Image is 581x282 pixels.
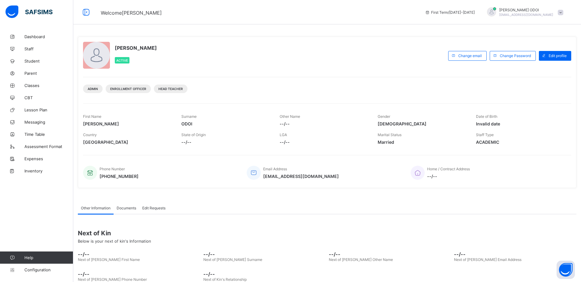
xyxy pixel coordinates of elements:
span: Expenses [24,156,73,161]
span: CBT [24,95,73,100]
span: Staff [24,46,73,51]
span: Assessment Format [24,144,73,149]
img: safsims [5,5,53,18]
span: Next of [PERSON_NAME] Surname [203,257,262,262]
span: Other Name [280,114,300,119]
span: --/-- [280,121,369,126]
span: Inventory [24,168,73,173]
span: --/-- [181,139,271,145]
span: [PHONE_NUMBER] [100,174,139,179]
span: Active [116,59,128,62]
span: Admin [88,87,98,91]
span: --/-- [454,251,576,257]
span: Phone Number [100,167,125,171]
span: ODOI [181,121,271,126]
span: Documents [117,206,136,210]
span: Help [24,255,73,260]
span: [EMAIL_ADDRESS][DOMAIN_NAME] [499,13,553,16]
span: Surname [181,114,197,119]
span: [PERSON_NAME] [115,45,157,51]
span: Gender [378,114,390,119]
span: Date of Birth [476,114,497,119]
span: --/-- [203,271,326,277]
span: Next of [PERSON_NAME] Email Address [454,257,521,262]
span: Married [378,139,467,145]
span: LGA [280,132,287,137]
span: Country [83,132,97,137]
span: [PERSON_NAME] ODOI [499,8,553,12]
span: --/-- [78,271,200,277]
span: --/-- [280,139,369,145]
span: [PERSON_NAME] [83,121,172,126]
span: Enrollment Officer [110,87,146,91]
span: Student [24,59,73,63]
span: Lesson Plan [24,107,73,112]
span: First Name [83,114,101,119]
span: --/-- [78,251,200,257]
span: Edit profile [549,53,567,58]
span: Next of Kin's Relationship [203,277,247,282]
span: Messaging [24,120,73,125]
span: Staff Type [476,132,494,137]
button: Open asap [557,261,575,279]
span: Change Password [500,53,531,58]
span: Email Address [263,167,287,171]
span: Invalid date [476,121,565,126]
span: Next of Kin [78,230,576,237]
span: Next of [PERSON_NAME] First Name [78,257,140,262]
span: Home / Contract Address [427,167,470,171]
span: Below is your next of kin's Information [78,239,151,244]
div: EMMANUELODOI [481,7,566,17]
span: Other Information [81,206,111,210]
span: Welcome [PERSON_NAME] [101,10,162,16]
span: Next of [PERSON_NAME] Phone Number [78,277,147,282]
span: Edit Requests [142,206,165,210]
span: ACADEMIC [476,139,565,145]
span: [GEOGRAPHIC_DATA] [83,139,172,145]
span: session/term information [425,10,475,15]
span: Next of [PERSON_NAME] Other Name [329,257,393,262]
span: Classes [24,83,73,88]
span: State of Origin [181,132,206,137]
span: Time Table [24,132,73,137]
span: Parent [24,71,73,76]
span: --/-- [329,251,451,257]
span: --/-- [427,174,470,179]
span: [EMAIL_ADDRESS][DOMAIN_NAME] [263,174,339,179]
span: Change email [458,53,482,58]
span: Dashboard [24,34,73,39]
span: [DEMOGRAPHIC_DATA] [378,121,467,126]
span: Configuration [24,267,73,272]
span: Head Teacher [158,87,183,91]
span: --/-- [203,251,326,257]
span: Marital Status [378,132,401,137]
